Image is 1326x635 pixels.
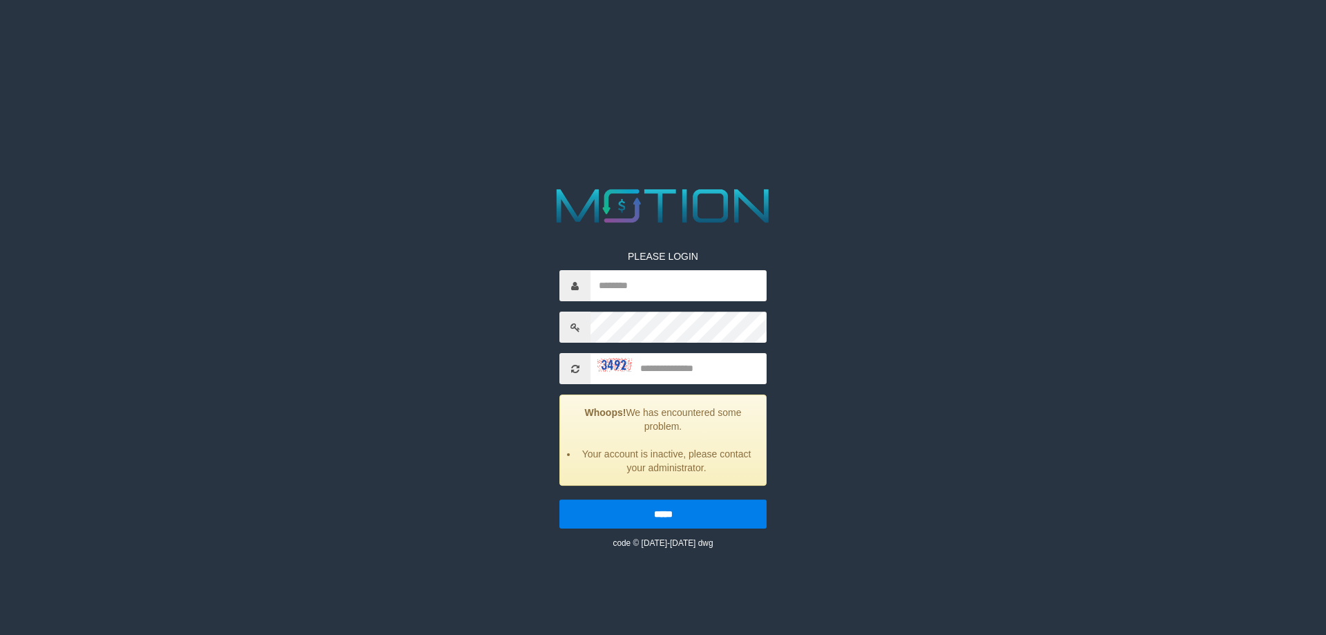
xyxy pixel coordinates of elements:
[559,249,767,263] p: PLEASE LOGIN
[585,407,626,418] strong: Whoops!
[597,358,632,372] img: captcha
[547,183,779,229] img: MOTION_logo.png
[559,395,767,486] div: We has encountered some problem.
[577,447,756,475] li: Your account is inactive, please contact your administrator.
[613,538,713,548] small: code © [DATE]-[DATE] dwg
